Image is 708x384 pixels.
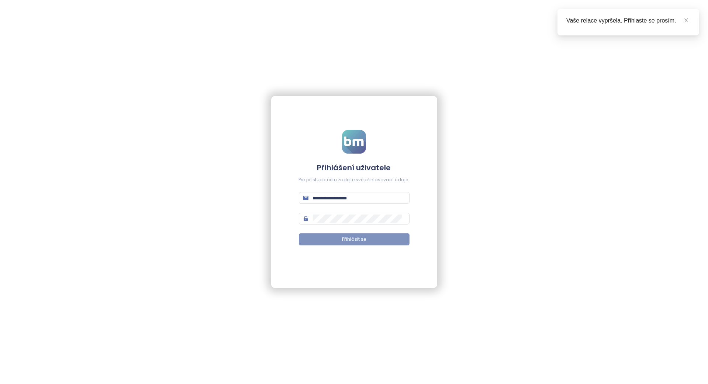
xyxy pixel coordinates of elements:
[566,16,690,25] div: Vaše relace vypršela. Přihlaste se prosím.
[684,18,689,23] span: close
[342,236,366,243] span: Přihlásit se
[342,130,366,154] img: logo
[303,216,308,221] span: lock
[303,195,308,200] span: mail
[299,162,410,173] h4: Přihlášení uživatele
[299,233,410,245] button: Přihlásit se
[299,176,410,184] div: Pro přístup k účtu zadejte své přihlašovací údaje.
